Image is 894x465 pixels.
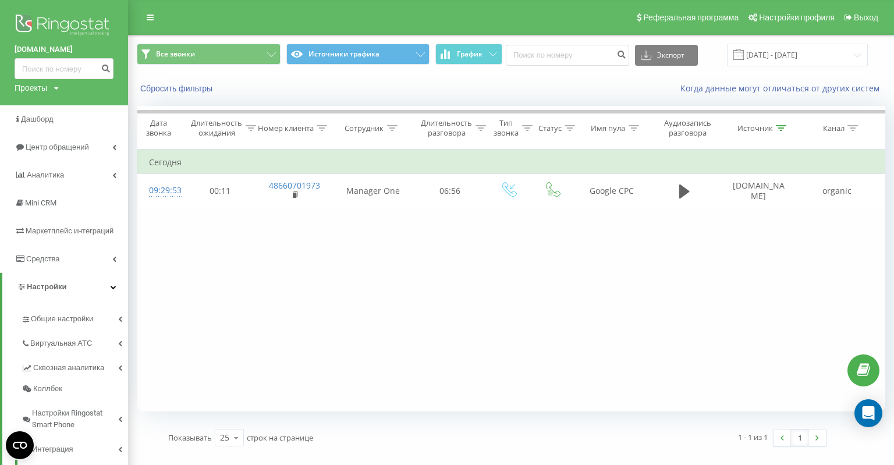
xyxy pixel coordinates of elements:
[659,118,716,138] div: Аудиозапись разговора
[21,399,128,435] a: Настройки Ringostat Smart Phone
[149,179,172,202] div: 09:29:53
[345,123,384,133] div: Сотрудник
[27,171,64,179] span: Аналитика
[538,123,562,133] div: Статус
[137,118,180,138] div: Дата звонка
[26,143,89,151] span: Центр обращений
[457,50,483,58] span: График
[15,58,113,79] input: Поиск по номеру
[26,226,113,235] span: Маркетплейс интеграций
[137,83,218,94] button: Сбросить фильтры
[21,354,128,378] a: Сквозная аналитика
[286,44,430,65] button: Источники трафика
[25,198,56,207] span: Mini CRM
[506,45,629,66] input: Поиск по номеру
[30,338,92,349] span: Виртуальная АТС
[27,282,67,291] span: Настройки
[15,12,113,41] img: Ringostat logo
[332,174,414,208] td: Manager One
[21,329,128,354] a: Виртуальная АТС
[738,431,768,443] div: 1 - 1 из 1
[21,115,54,123] span: Дашборд
[635,45,698,66] button: Экспорт
[33,383,62,395] span: Коллбек
[823,123,845,133] div: Канал
[6,431,34,459] button: Open CMP widget
[591,123,626,133] div: Имя пула
[737,123,773,133] div: Источник
[156,49,195,59] span: Все звонки
[269,180,320,191] a: 48660701973
[854,13,878,22] span: Выход
[247,432,313,443] span: строк на странице
[184,174,257,208] td: 00:11
[21,305,128,329] a: Общие настройки
[137,44,281,65] button: Все звонки
[643,13,739,22] span: Реферальная программа
[220,432,229,443] div: 25
[21,435,128,460] a: Интеграция
[26,254,60,263] span: Средства
[32,407,118,431] span: Настройки Ringostat Smart Phone
[32,443,73,455] span: Интеграция
[191,118,243,138] div: Длительность ожидания
[15,82,47,94] div: Проекты
[15,44,113,55] a: [DOMAIN_NAME]
[759,13,835,22] span: Настройки профиля
[421,118,473,138] div: Длительность разговора
[719,174,798,208] td: [DOMAIN_NAME]
[168,432,212,443] span: Показывать
[798,174,877,208] td: organic
[21,378,128,399] a: Коллбек
[791,429,808,446] a: 1
[31,313,93,325] span: Общие настройки
[435,44,502,65] button: График
[2,273,128,301] a: Настройки
[414,174,487,208] td: 06:56
[258,123,314,133] div: Номер клиента
[574,174,650,208] td: Google CPC
[494,118,519,138] div: Тип звонка
[680,83,885,94] a: Когда данные могут отличаться от других систем
[854,399,882,427] div: Open Intercom Messenger
[33,362,104,374] span: Сквозная аналитика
